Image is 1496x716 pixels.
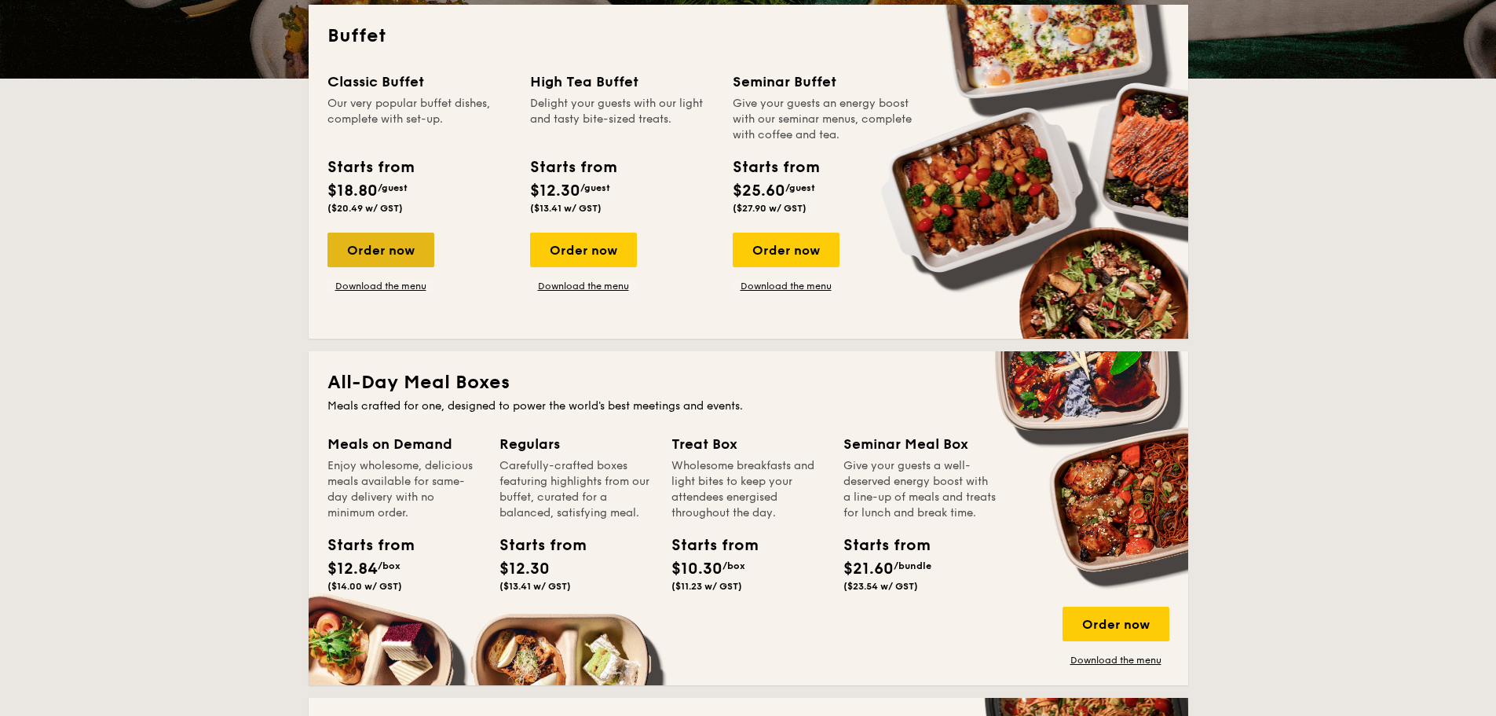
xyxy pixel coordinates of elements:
div: Regulars [499,433,653,455]
h2: Buffet [327,24,1169,49]
div: Starts from [733,156,818,179]
span: ($13.41 w/ GST) [499,581,571,592]
span: /box [378,560,401,571]
div: Starts from [671,534,742,557]
span: $21.60 [843,560,894,578]
div: Give your guests an energy boost with our seminar menus, complete with coffee and tea. [733,96,916,143]
div: High Tea Buffet [530,71,714,93]
a: Download the menu [327,280,434,292]
span: $12.30 [499,560,550,578]
span: /box [722,560,745,571]
div: Starts from [327,156,413,179]
div: Carefully-crafted boxes featuring highlights from our buffet, curated for a balanced, satisfying ... [499,458,653,521]
div: Order now [1063,607,1169,641]
div: Seminar Buffet [733,71,916,93]
div: Starts from [843,534,914,557]
div: Order now [530,233,637,267]
div: Our very popular buffet dishes, complete with set-up. [327,96,511,143]
div: Give your guests a well-deserved energy boost with a line-up of meals and treats for lunch and br... [843,458,997,521]
div: Classic Buffet [327,71,511,93]
span: /guest [378,182,408,193]
span: $10.30 [671,560,722,578]
span: ($23.54 w/ GST) [843,581,918,592]
span: $12.30 [530,182,580,200]
div: Starts from [499,534,570,557]
div: Meals crafted for one, designed to power the world's best meetings and events. [327,398,1169,414]
a: Download the menu [530,280,637,292]
span: ($11.23 w/ GST) [671,581,742,592]
span: /guest [580,182,610,193]
span: $18.80 [327,182,378,200]
div: Starts from [530,156,616,179]
div: Wholesome breakfasts and light bites to keep your attendees energised throughout the day. [671,458,825,521]
span: /guest [785,182,815,193]
div: Meals on Demand [327,433,481,455]
h2: All-Day Meal Boxes [327,370,1169,395]
div: Starts from [327,534,398,557]
a: Download the menu [1063,654,1169,666]
span: ($14.00 w/ GST) [327,581,402,592]
div: Delight your guests with our light and tasty bite-sized treats. [530,96,714,143]
div: Order now [733,233,839,267]
span: $25.60 [733,182,785,200]
div: Enjoy wholesome, delicious meals available for same-day delivery with no minimum order. [327,458,481,521]
a: Download the menu [733,280,839,292]
span: ($13.41 w/ GST) [530,203,602,214]
span: $12.84 [327,560,378,578]
div: Seminar Meal Box [843,433,997,455]
div: Order now [327,233,434,267]
div: Treat Box [671,433,825,455]
span: ($20.49 w/ GST) [327,203,403,214]
span: /bundle [894,560,931,571]
span: ($27.90 w/ GST) [733,203,807,214]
